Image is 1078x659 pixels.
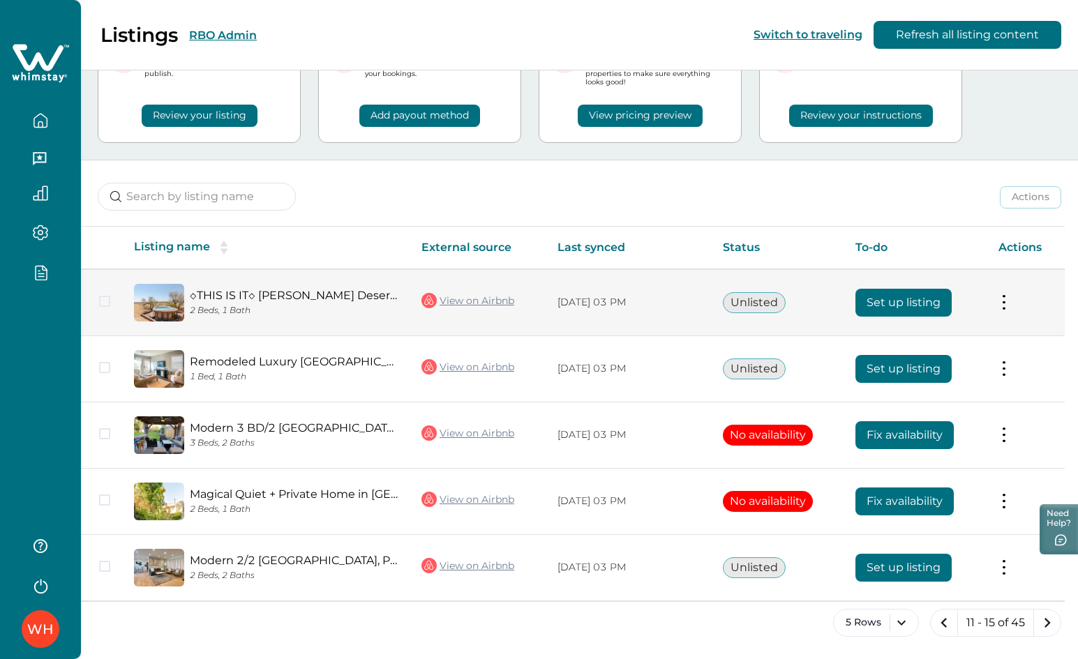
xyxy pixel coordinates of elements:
[421,424,514,442] a: View on Airbnb
[855,289,952,317] button: Set up listing
[987,227,1065,269] th: Actions
[930,609,958,637] button: previous page
[421,556,514,575] a: View on Airbnb
[723,425,813,446] button: No availability
[190,554,399,567] a: Modern 2/2 [GEOGRAPHIC_DATA], Parking, Washer/Dryer
[1000,186,1061,209] button: Actions
[844,227,987,269] th: To-do
[557,494,701,508] p: [DATE] 03 PM
[557,296,701,310] p: [DATE] 03 PM
[585,61,730,87] p: Review pricing details for all your properties to make sure everything looks good!
[833,609,919,637] button: 5 Rows
[1033,609,1061,637] button: next page
[723,358,786,379] button: Unlisted
[190,438,399,448] p: 3 Beds, 2 Baths
[134,549,184,586] img: propertyImage_Modern 2/2 Glendale Condo, Parking, Washer/Dryer
[557,561,701,575] p: [DATE] 03 PM
[546,227,712,269] th: Last synced
[855,554,952,582] button: Set up listing
[966,616,1025,630] p: 11 - 15 of 45
[27,612,54,646] div: Whimstay Host
[134,483,184,520] img: propertyImage_Magical Quiet + Private Home in Atwater Village
[100,23,178,47] p: Listings
[190,504,399,515] p: 2 Beds, 1 Bath
[855,487,954,515] button: Fix availability
[210,241,238,255] button: sorting
[421,358,514,376] a: View on Airbnb
[190,487,399,501] a: Magical Quiet + Private Home in [GEOGRAPHIC_DATA]
[421,291,514,310] a: View on Airbnb
[190,355,399,368] a: Remodeled Luxury [GEOGRAPHIC_DATA] Getaway, Parking, W/D
[874,21,1061,49] button: Refresh all listing content
[190,421,399,434] a: Modern 3 BD/2 [GEOGRAPHIC_DATA], [GEOGRAPHIC_DATA]
[189,29,257,42] button: RBO Admin
[190,305,399,316] p: 2 Beds, 1 Bath
[134,350,184,388] img: propertyImage_Remodeled Luxury Culver City Getaway, Parking, W/D
[134,284,184,321] img: propertyImage_◇THIS IS IT◇ Landers Desert Getaway, Strong A/C
[712,227,844,269] th: Status
[190,570,399,581] p: 2 Beds, 2 Baths
[723,557,786,578] button: Unlisted
[190,289,399,302] a: ◇THIS IS IT◇ [PERSON_NAME] Desert Getaway, Strong A/C
[723,491,813,512] button: No availability
[410,227,546,269] th: External source
[723,292,786,313] button: Unlisted
[98,183,296,211] input: Search by listing name
[578,105,703,127] button: View pricing preview
[789,105,933,127] button: Review your instructions
[190,372,399,382] p: 1 Bed, 1 Bath
[421,490,514,508] a: View on Airbnb
[142,105,257,127] button: Review your listing
[123,227,410,269] th: Listing name
[557,428,701,442] p: [DATE] 03 PM
[957,609,1034,637] button: 11 - 15 of 45
[557,362,701,376] p: [DATE] 03 PM
[855,421,954,449] button: Fix availability
[754,28,862,41] button: Switch to traveling
[855,355,952,383] button: Set up listing
[134,416,184,454] img: propertyImage_Modern 3 BD/2 Bath Woodland Hills Home, Huge Yard
[359,105,480,127] button: Add payout method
